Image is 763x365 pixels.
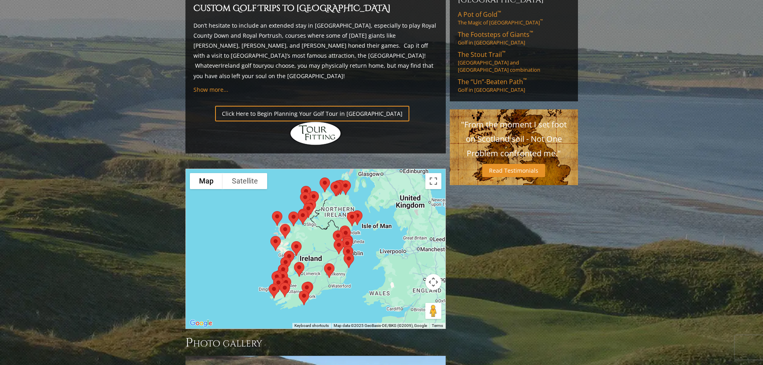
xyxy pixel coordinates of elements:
a: Show more... [193,86,228,93]
a: The “Un”-Beaten Path™Golf in [GEOGRAPHIC_DATA] [458,77,570,93]
p: "From the moment I set foot on Scotland soil - Not One Problem confronted me." [458,117,570,161]
button: Map camera controls [425,274,441,290]
a: Click Here to Begin Planning Your Golf Tour in [GEOGRAPHIC_DATA] [215,106,409,121]
p: Don’t hesitate to include an extended stay in [GEOGRAPHIC_DATA], especially to play Royal County ... [193,20,438,81]
a: The Footsteps of Giants™Golf in [GEOGRAPHIC_DATA] [458,30,570,46]
button: Drag Pegman onto the map to open Street View [425,303,441,319]
button: Show satellite imagery [223,173,267,189]
img: Hidden Links [290,121,342,145]
a: Read Testimonials [482,164,545,177]
span: Map data ©2025 GeoBasis-DE/BKG (©2009), Google [334,323,427,328]
h3: Photo Gallery [185,335,446,351]
h2: Custom Golf Trips to [GEOGRAPHIC_DATA] [193,2,438,16]
img: Google [188,318,214,329]
span: The “Un”-Beaten Path [458,77,527,86]
sup: ™ [540,18,543,24]
a: Terms (opens in new tab) [432,323,443,328]
sup: ™ [502,49,505,56]
button: Show street map [190,173,223,189]
sup: ™ [529,29,533,36]
a: A Pot of Gold™The Magic of [GEOGRAPHIC_DATA]™ [458,10,570,26]
a: The Stout Trail™[GEOGRAPHIC_DATA] and [GEOGRAPHIC_DATA] combination [458,50,570,73]
span: A Pot of Gold [458,10,501,19]
a: Ireland golf tour [221,62,264,69]
button: Keyboard shortcuts [294,323,329,329]
span: The Footsteps of Giants [458,30,533,39]
sup: ™ [497,9,501,16]
sup: ™ [523,77,527,83]
button: Toggle fullscreen view [425,173,441,189]
a: Open this area in Google Maps (opens a new window) [188,318,214,329]
span: The Stout Trail [458,50,505,59]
